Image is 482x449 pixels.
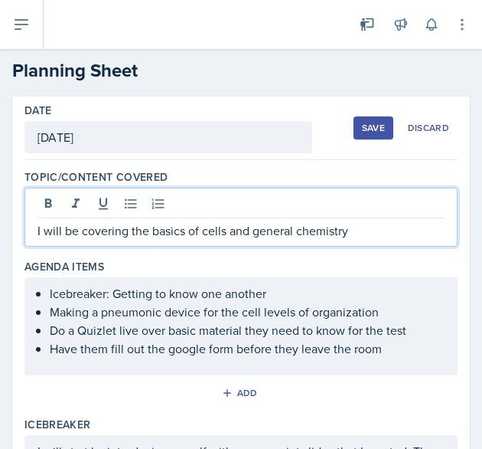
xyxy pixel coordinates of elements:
div: Save [362,122,385,134]
label: Date [24,103,51,118]
p: Icebreaker: Getting to know one another [50,284,445,303]
div: Add [225,387,258,399]
button: Discard [399,116,458,139]
label: Agenda items [24,259,104,274]
button: Save [353,116,393,139]
label: Icebreaker [24,417,91,432]
label: Topic/Content Covered [24,169,168,185]
h2: Planning Sheet [12,57,470,84]
div: Discard [408,122,449,134]
p: Do a Quizlet live over basic material they need to know for the test [50,321,445,339]
button: Add [217,382,266,405]
p: Making a pneumonic device for the cell levels of organization [50,303,445,321]
p: Have them fill out the google form before they leave the room [50,339,445,358]
p: I will be covering the basics of cells and general chemistry [37,221,445,240]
